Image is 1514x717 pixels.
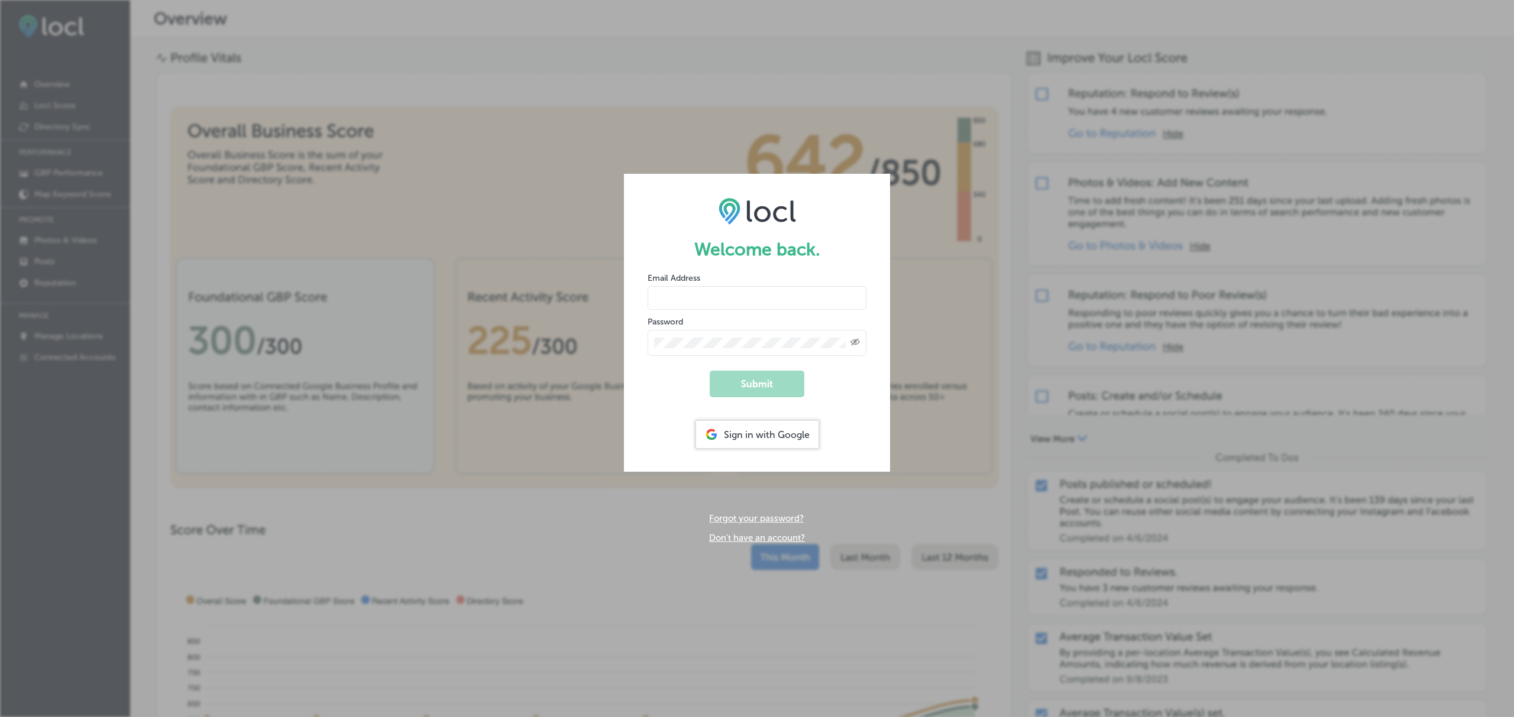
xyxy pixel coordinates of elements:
label: Password [648,317,683,327]
h1: Welcome back. [648,239,866,260]
img: LOCL logo [719,197,796,225]
div: Sign in with Google [696,421,819,448]
button: Submit [710,371,804,397]
a: Forgot your password? [709,513,804,524]
a: Don't have an account? [709,533,805,543]
span: Toggle password visibility [850,338,860,348]
label: Email Address [648,273,700,283]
